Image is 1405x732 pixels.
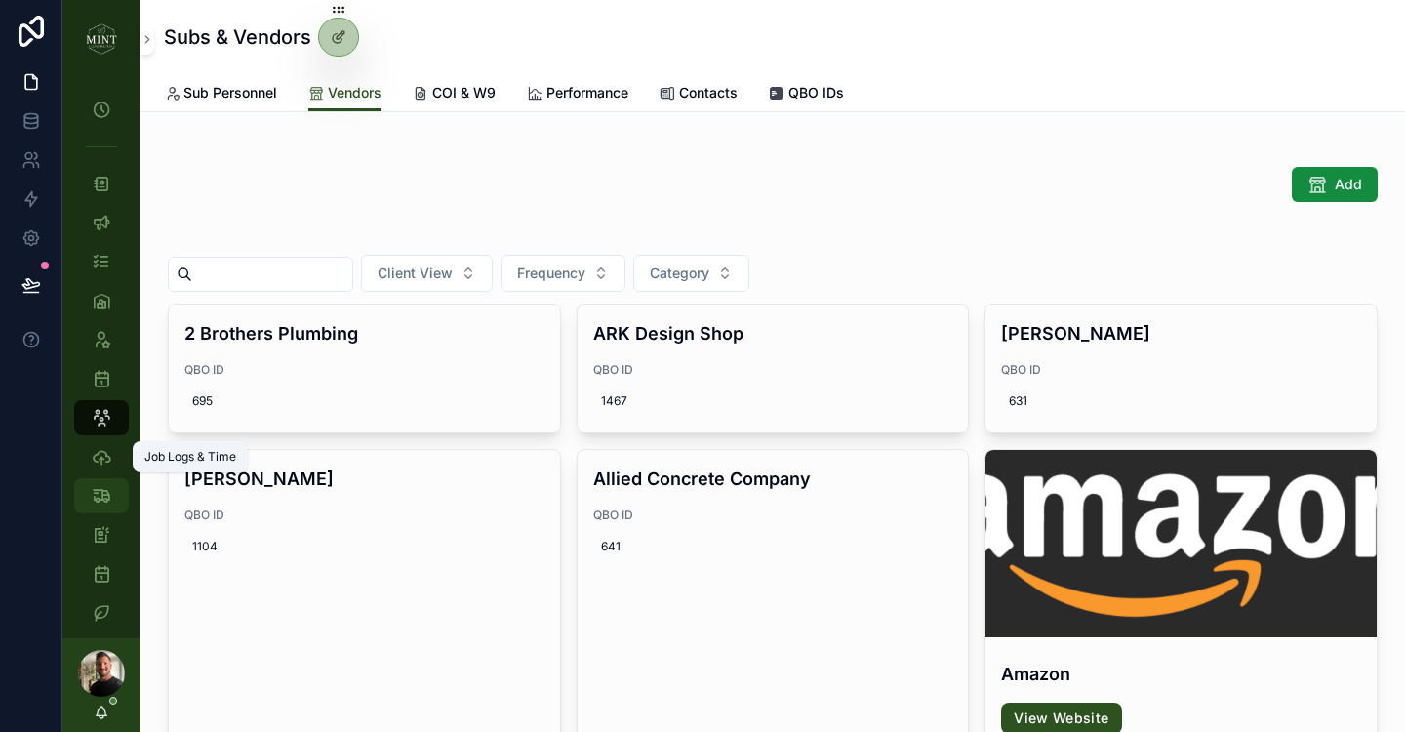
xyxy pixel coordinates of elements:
[378,264,453,283] span: Client View
[601,539,945,554] span: 641
[679,83,738,102] span: Contacts
[501,255,625,292] button: Select Button
[183,83,277,102] span: Sub Personnel
[164,75,277,114] a: Sub Personnel
[144,449,236,465] div: Job Logs & Time
[985,450,1377,637] div: Screenshot-2024-03-30-at-5.16.02-PM.png
[660,75,738,114] a: Contacts
[361,255,493,292] button: Select Button
[184,320,544,346] h4: 2 Brothers Plumbing
[432,83,496,102] span: COI & W9
[184,466,544,492] h4: [PERSON_NAME]
[168,304,561,433] a: 2 Brothers PlumbingQBO ID695
[984,304,1378,433] a: [PERSON_NAME]QBO ID631
[650,264,709,283] span: Category
[1292,167,1378,202] button: Add
[788,83,844,102] span: QBO IDs
[86,23,117,55] img: App logo
[308,75,381,112] a: Vendors
[593,508,953,523] span: QBO ID
[633,255,749,292] button: Select Button
[1001,320,1361,346] h4: [PERSON_NAME]
[1001,661,1361,687] h4: Amazon
[184,508,544,523] span: QBO ID
[1335,175,1362,194] span: Add
[413,75,496,114] a: COI & W9
[184,362,544,378] span: QBO ID
[593,466,953,492] h4: Allied Concrete Company
[546,83,628,102] span: Performance
[601,393,945,409] span: 1467
[328,83,381,102] span: Vendors
[192,393,537,409] span: 695
[577,304,970,433] a: ARK Design ShopQBO ID1467
[62,78,140,638] div: scrollable content
[527,75,628,114] a: Performance
[593,362,953,378] span: QBO ID
[1001,362,1361,378] span: QBO ID
[517,264,585,283] span: Frequency
[593,320,953,346] h4: ARK Design Shop
[769,75,844,114] a: QBO IDs
[192,539,537,554] span: 1104
[164,23,311,51] h1: Subs & Vendors
[1009,393,1353,409] span: 631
